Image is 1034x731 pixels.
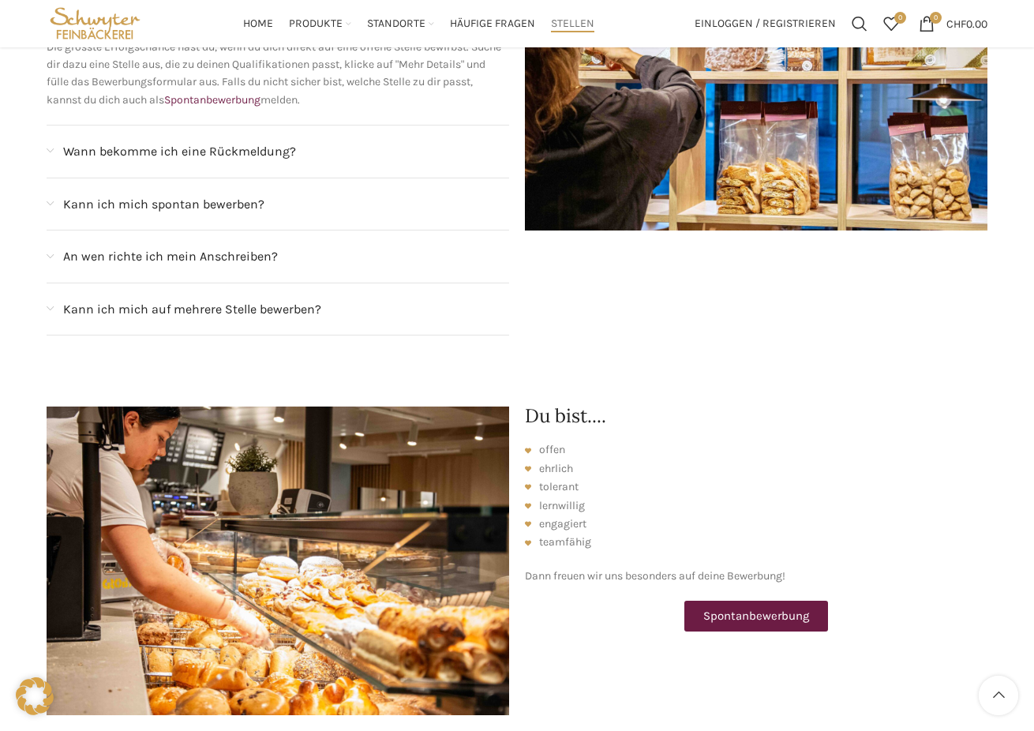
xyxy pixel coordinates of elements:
[551,8,594,39] a: Stellen
[450,8,535,39] a: Häufige Fragen
[930,12,942,24] span: 0
[875,8,907,39] a: 0
[539,460,573,478] span: ehrlich
[539,534,591,551] span: teamfähig
[47,16,144,29] a: Site logo
[539,515,586,533] span: engagiert
[367,17,425,32] span: Standorte
[539,478,579,496] span: tolerant
[63,246,278,267] span: An wen richte ich mein Anschreiben?
[63,299,321,320] span: Kann ich mich auf mehrere Stelle bewerben?
[911,8,995,39] a: 0 CHF0.00
[164,93,260,107] a: Spontanbewerbung
[539,441,565,459] span: offen
[684,601,828,632] a: Spontanbewerbung
[47,39,509,110] p: Die grösste Erfolgschance hast du, wenn du dich direkt auf eine offene Stelle bewirbst. Suche dir...
[894,12,906,24] span: 0
[946,17,966,30] span: CHF
[63,194,264,215] span: Kann ich mich spontan bewerben?
[243,8,273,39] a: Home
[243,17,273,32] span: Home
[367,8,434,39] a: Standorte
[63,141,296,162] span: Wann bekomme ich eine Rückmeldung?
[979,676,1018,715] a: Scroll to top button
[844,8,875,39] a: Suchen
[695,18,836,29] span: Einloggen / Registrieren
[875,8,907,39] div: Meine Wunschliste
[289,8,351,39] a: Produkte
[525,407,987,425] h2: Du bist....
[289,17,343,32] span: Produkte
[152,8,687,39] div: Main navigation
[687,8,844,39] a: Einloggen / Registrieren
[946,17,987,30] bdi: 0.00
[539,497,585,515] span: lernwillig
[525,568,987,585] p: Dann freuen wir uns besonders auf deine Bewerbung!
[703,610,809,622] span: Spontanbewerbung
[450,17,535,32] span: Häufige Fragen
[551,17,594,32] span: Stellen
